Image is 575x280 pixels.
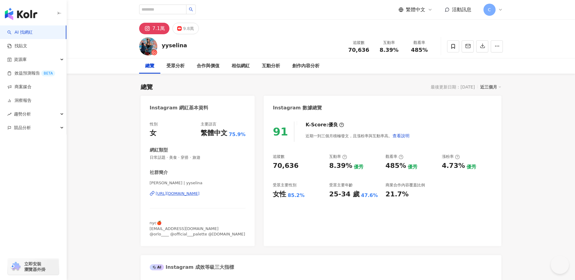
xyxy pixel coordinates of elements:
[378,40,401,46] div: 互動率
[408,40,431,46] div: 觀看率
[150,191,246,196] a: [URL][DOMAIN_NAME]
[150,264,164,270] div: AI
[172,23,199,34] button: 9.8萬
[24,261,45,272] span: 立即安裝 瀏覽器外掛
[551,256,569,274] iframe: Help Scout Beacon - Open
[139,37,157,55] img: KOL Avatar
[393,133,410,138] span: 查看說明
[201,122,216,127] div: 主要語言
[10,262,22,272] img: chrome extension
[162,42,187,49] div: yyselina
[197,62,219,70] div: 合作與價值
[386,154,403,159] div: 觀看率
[386,161,406,171] div: 485%
[386,182,425,188] div: 商業合作內容覆蓋比例
[273,154,285,159] div: 追蹤數
[145,62,154,70] div: 總覽
[273,190,286,199] div: 女性
[347,40,370,46] div: 追蹤數
[480,83,501,91] div: 近三個月
[201,128,227,138] div: 繁體中文
[7,29,33,35] a: searchAI 找網紅
[166,62,185,70] div: 受眾分析
[14,53,27,66] span: 資源庫
[14,107,31,121] span: 趨勢分析
[152,24,165,33] div: 7.1萬
[229,131,246,138] span: 75.9%
[273,161,299,171] div: 70,636
[329,190,359,199] div: 25-34 歲
[273,182,296,188] div: 受眾主要性別
[348,47,369,53] span: 70,636
[306,130,410,142] div: 近期一到三個月積極發文，且漲粉率與互動率高。
[431,85,475,89] div: 最後更新日期：[DATE]
[442,161,465,171] div: 4.73%
[139,23,169,34] button: 7.1萬
[150,180,246,186] span: [PERSON_NAME] | yyselina
[7,112,12,116] span: rise
[7,43,27,49] a: 找貼文
[14,121,31,135] span: 競品分析
[7,70,55,76] a: 效益預測報告BETA
[232,62,250,70] div: 相似網紅
[406,6,425,13] span: 繁體中文
[150,105,209,111] div: Instagram 網紅基本資料
[329,154,347,159] div: 互動率
[189,7,193,12] span: search
[354,164,363,170] div: 優秀
[292,62,319,70] div: 創作內容分析
[150,155,246,160] span: 日常話題 · 美食 · 穿搭 · 旅遊
[379,47,398,53] span: 8.39%
[141,83,153,91] div: 總覽
[183,24,194,33] div: 9.8萬
[386,190,409,199] div: 21.7%
[262,62,280,70] div: 互動分析
[156,191,200,196] div: [URL][DOMAIN_NAME]
[8,258,59,275] a: chrome extension立即安裝 瀏覽器外掛
[488,6,491,13] span: C
[150,128,156,138] div: 女
[150,221,245,236] span: nyc🍎 [EMAIL_ADDRESS][DOMAIN_NAME] @orlo____ @official___palette @[DOMAIN_NAME]
[7,84,32,90] a: 商案媒合
[306,122,344,128] div: K-Score :
[361,192,378,199] div: 47.6%
[5,8,37,20] img: logo
[442,154,460,159] div: 漲粉率
[466,164,476,170] div: 優秀
[150,122,158,127] div: 性別
[273,105,322,111] div: Instagram 數據總覽
[150,264,234,271] div: Instagram 成效等級三大指標
[329,182,353,188] div: 受眾主要年齡
[150,169,168,176] div: 社群簡介
[288,192,305,199] div: 85.2%
[411,47,428,53] span: 485%
[7,98,32,104] a: 洞察報告
[408,164,417,170] div: 優秀
[328,122,338,128] div: 優良
[452,7,471,12] span: 活動訊息
[329,161,352,171] div: 8.39%
[150,147,168,153] div: 網紅類型
[273,125,288,138] div: 91
[392,130,410,142] button: 查看說明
